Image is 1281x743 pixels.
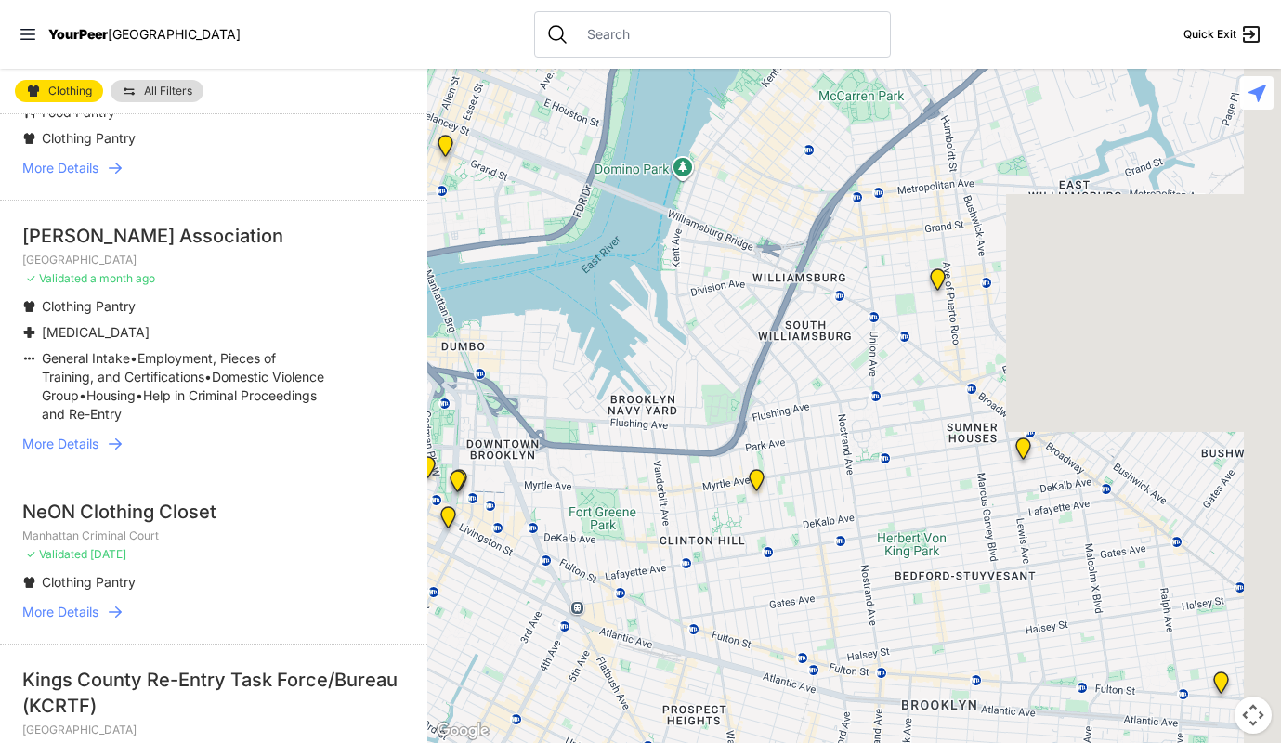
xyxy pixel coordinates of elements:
[440,462,478,506] div: Brooklyn
[144,85,192,97] span: All Filters
[22,603,405,621] a: More Details
[86,387,136,403] span: Housing
[22,159,98,177] span: More Details
[111,80,203,102] a: All Filters
[22,435,98,453] span: More Details
[22,223,405,249] div: [PERSON_NAME] Association
[409,449,447,493] div: Brooklyn
[42,324,150,340] span: [MEDICAL_DATA]
[22,435,405,453] a: More Details
[42,298,136,314] span: Clothing Pantry
[432,719,493,743] a: Open this area in Google Maps (opens a new window)
[1183,23,1262,46] a: Quick Exit
[22,499,405,525] div: NeON Clothing Closet
[22,253,405,267] p: [GEOGRAPHIC_DATA]
[22,667,405,719] div: Kings County Re-Entry Task Force/Bureau (KCRTF)
[26,271,87,285] span: ✓ Validated
[576,25,879,44] input: Search
[1183,27,1236,42] span: Quick Exit
[90,547,126,561] span: [DATE]
[42,350,130,366] span: General Intake
[22,603,98,621] span: More Details
[42,130,136,146] span: Clothing Pantry
[22,528,405,543] p: Manhattan Criminal Court
[15,80,103,102] a: Clothing
[48,85,92,97] span: Clothing
[26,547,87,561] span: ✓ Validated
[1202,664,1240,709] div: SuperPantry
[48,26,108,42] span: YourPeer
[432,719,493,743] img: Google
[48,29,241,40] a: YourPeer[GEOGRAPHIC_DATA]
[1235,697,1272,734] button: Map camera controls
[22,723,405,737] p: [GEOGRAPHIC_DATA]
[42,350,276,385] span: Employment, Pieces of Training, and Certifications
[108,26,241,42] span: [GEOGRAPHIC_DATA]
[79,387,86,403] span: •
[1004,430,1042,475] div: Location of CCBQ, Brooklyn
[42,387,317,422] span: Help in Criminal Proceedings and Re-Entry
[204,369,212,385] span: •
[130,350,137,366] span: •
[22,159,405,177] a: More Details
[90,271,155,285] span: a month ago
[42,574,136,590] span: Clothing Pantry
[438,463,477,507] div: Brooklyn
[426,127,464,172] div: Lower East Side Youth Drop-in Center. Yellow doors with grey buzzer on the right
[136,387,143,403] span: •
